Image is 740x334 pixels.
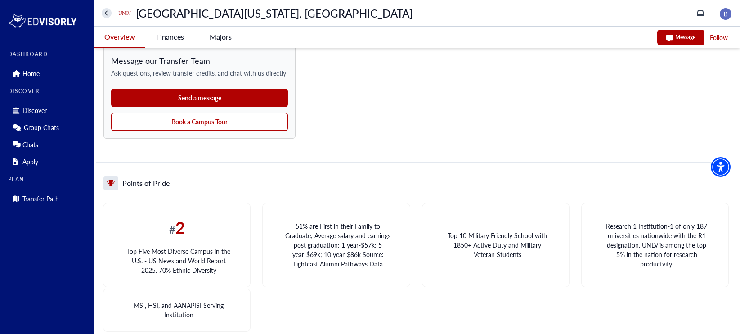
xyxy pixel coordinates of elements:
[195,27,246,47] button: Majors
[94,27,145,48] button: Overview
[720,8,731,20] img: image
[8,120,89,135] div: Group Chats
[22,70,40,77] p: Home
[111,113,288,131] button: Book a Campus Tour
[111,54,288,67] span: Message our Transfer Team
[22,107,47,114] p: Discover
[22,141,38,149] p: Chats
[8,191,89,206] div: Transfer Path
[102,8,112,18] button: home
[22,195,59,203] p: Transfer Path
[8,51,89,58] label: DASHBOARD
[145,27,195,47] button: Finances
[8,103,89,117] div: Discover
[657,30,704,45] button: Message
[111,68,288,78] span: Ask questions, review transfer credits, and chat with us directly!
[8,176,89,183] label: PLAN
[126,247,232,275] p: Top Five Most Diverse Campus in the U.S. - US News and World Report 2025. 70% Ethnic Diversity
[709,32,729,43] button: Follow
[175,216,185,239] span: 2
[8,137,89,152] div: Chats
[22,158,38,166] p: Apply
[697,9,704,17] a: inbox
[711,157,731,177] div: Accessibility Menu
[136,8,413,18] p: [GEOGRAPHIC_DATA][US_STATE], [GEOGRAPHIC_DATA]
[604,221,709,269] p: Research 1 Institution-1 of only 187 universities nationwide with the R1 designation. UNLV is amo...
[111,89,288,107] button: Send a message
[126,301,232,320] p: MSI, HSI, and AANAPISI Serving Institution
[8,154,89,169] div: Apply
[117,6,132,20] img: universityName
[122,178,170,188] h5: Points of Pride
[8,12,77,30] img: logo
[285,221,391,269] p: 51% are First in their Family to Graduate; Average salary and earnings post graduation: 1 year-$5...
[444,231,550,259] p: Top 10 Military Friendly School with 1850+ Active Duty and Military Veteran Students
[8,66,89,81] div: Home
[24,124,59,131] p: Group Chats
[169,215,185,239] p: #
[8,88,89,95] label: DISCOVER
